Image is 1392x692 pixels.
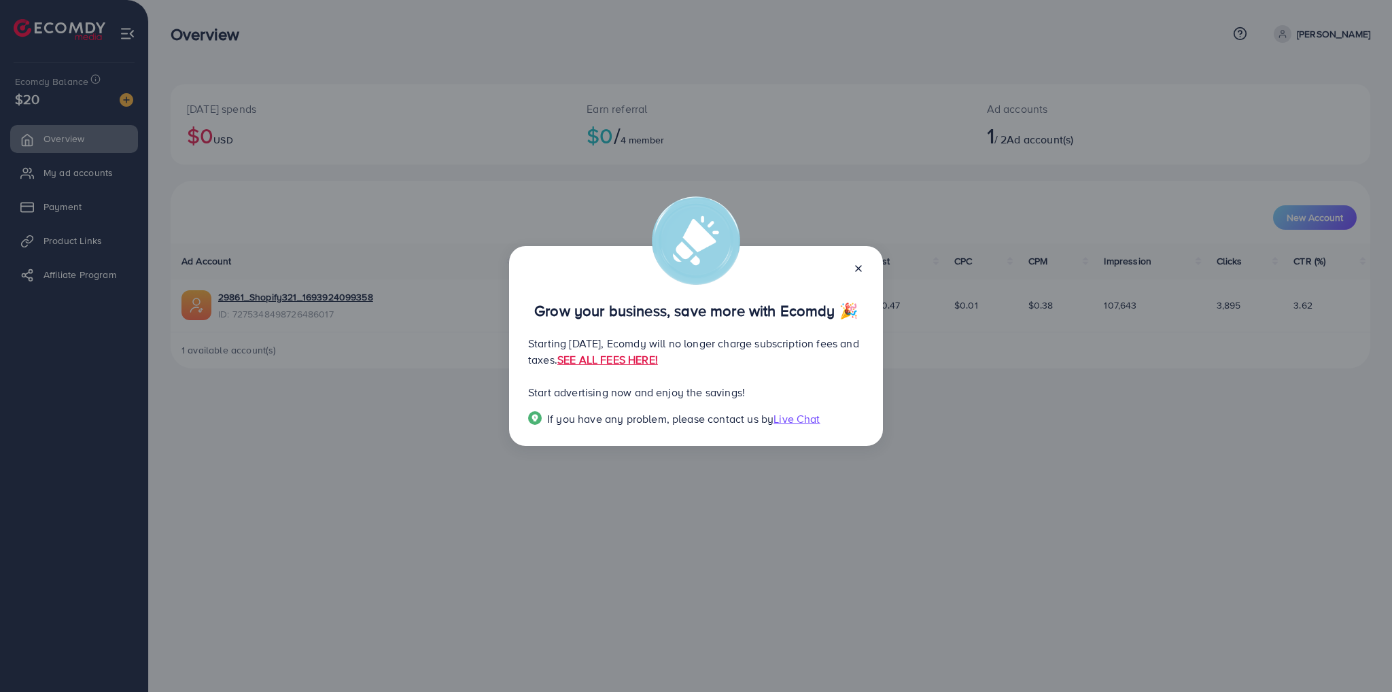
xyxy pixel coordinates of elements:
[547,411,773,426] span: If you have any problem, please contact us by
[652,196,740,285] img: alert
[528,384,864,400] p: Start advertising now and enjoy the savings!
[528,411,542,425] img: Popup guide
[528,302,864,319] p: Grow your business, save more with Ecomdy 🎉
[528,335,864,368] p: Starting [DATE], Ecomdy will no longer charge subscription fees and taxes.
[773,411,820,426] span: Live Chat
[557,352,658,367] a: SEE ALL FEES HERE!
